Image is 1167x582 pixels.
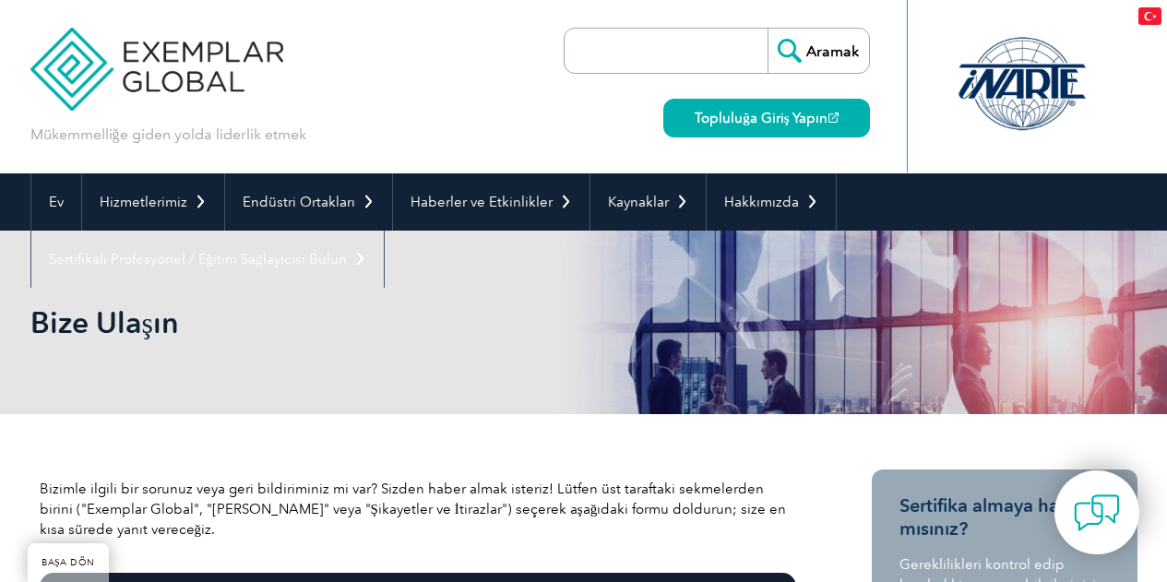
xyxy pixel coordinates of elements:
[608,194,669,210] font: Kaynaklar
[899,494,1079,540] font: Sertifika almaya hazır mısınız?
[243,194,355,210] font: Endüstri Ortakları
[31,231,384,288] a: Sertifikalı Profesyonel / Eğitim Sağlayıcısı Bulun
[707,173,836,231] a: Hakkımızda
[40,481,787,538] font: Bizimle ilgili bir sorunuz veya geri bildiriminiz mi var? Sizden haber almak isteriz! Lütfen üst ...
[411,194,553,210] font: Haberler ve Etkinlikler
[49,194,64,210] font: Ev
[82,173,224,231] a: Hizmetlerimiz
[42,557,95,568] font: BAŞA DÖN
[31,173,81,231] a: Ev
[1074,490,1120,536] img: contact-chat.png
[828,113,839,123] img: open_square.png
[28,543,109,582] a: BAŞA DÖN
[663,99,869,137] a: Topluluğa Giriş Yapın
[768,29,869,73] input: Aramak
[724,194,799,210] font: Hakkımızda
[695,110,828,126] font: Topluluğa Giriş Yapın
[225,173,392,231] a: Endüstri Ortakları
[30,125,306,143] font: Mükemmelliğe giden yolda liderlik etmek
[1138,7,1161,25] img: tr
[49,251,347,267] font: Sertifikalı Profesyonel / Eğitim Sağlayıcısı Bulun
[100,194,187,210] font: Hizmetlerimiz
[393,173,589,231] a: Haberler ve Etkinlikler
[590,173,706,231] a: Kaynaklar
[30,304,179,340] font: Bize Ulaşın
